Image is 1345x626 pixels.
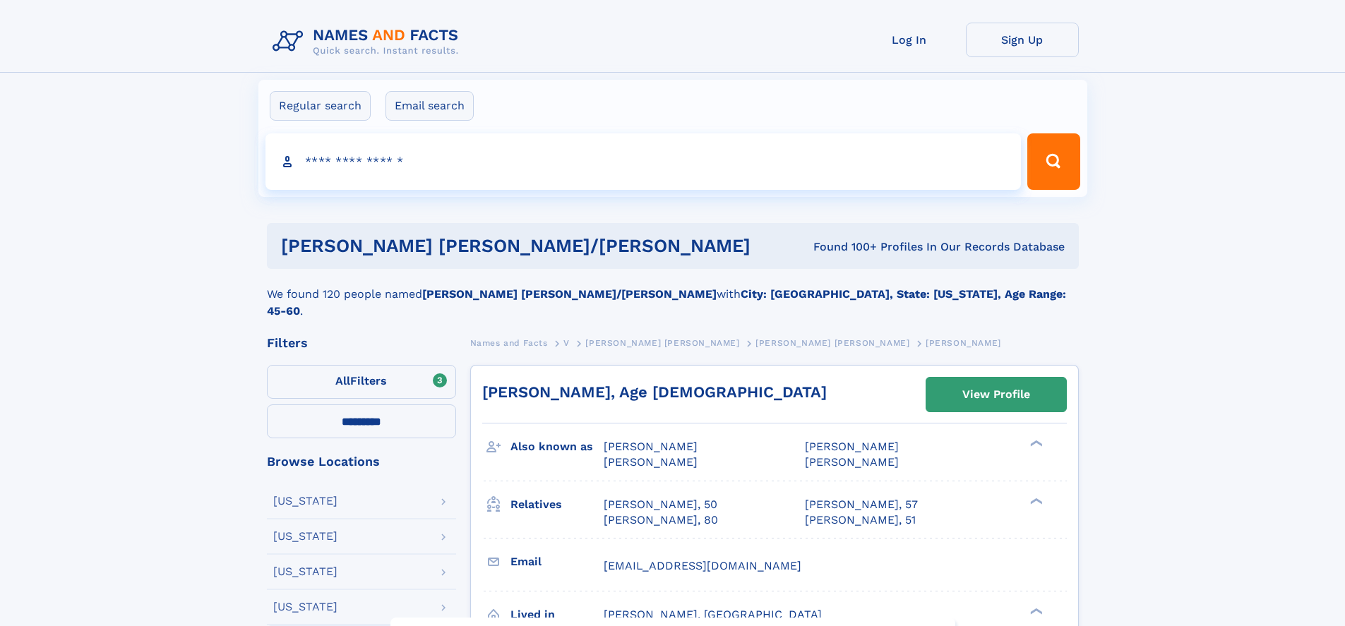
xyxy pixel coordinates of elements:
span: [PERSON_NAME] [PERSON_NAME] [585,338,739,348]
div: Browse Locations [267,455,456,468]
span: [PERSON_NAME] [805,455,899,469]
img: Logo Names and Facts [267,23,470,61]
span: V [563,338,570,348]
h3: Relatives [510,493,604,517]
div: [US_STATE] [273,531,337,542]
div: ❯ [1027,606,1044,615]
a: Sign Up [966,23,1079,57]
div: Filters [267,337,456,349]
span: [PERSON_NAME] [926,338,1001,348]
a: View Profile [926,378,1066,411]
div: [US_STATE] [273,601,337,613]
a: Log In [853,23,966,57]
a: [PERSON_NAME], 51 [805,512,916,528]
label: Regular search [270,91,371,121]
h3: Also known as [510,435,604,459]
button: Search Button [1027,133,1080,190]
h3: Email [510,550,604,574]
label: Email search [385,91,474,121]
a: [PERSON_NAME], Age [DEMOGRAPHIC_DATA] [482,383,827,401]
div: View Profile [962,378,1030,411]
div: ❯ [1027,439,1044,448]
span: [PERSON_NAME] [PERSON_NAME] [755,338,909,348]
div: [US_STATE] [273,495,337,507]
a: [PERSON_NAME] [PERSON_NAME] [755,334,909,351]
div: [US_STATE] [273,566,337,577]
span: [PERSON_NAME] [604,455,698,469]
div: Found 100+ Profiles In Our Records Database [782,239,1065,255]
a: [PERSON_NAME] [PERSON_NAME] [585,334,739,351]
span: [PERSON_NAME] [805,440,899,453]
a: [PERSON_NAME], 50 [604,497,717,512]
span: [PERSON_NAME] [604,440,698,453]
b: [PERSON_NAME] [PERSON_NAME]/[PERSON_NAME] [422,287,717,301]
a: [PERSON_NAME], 80 [604,512,718,528]
h1: [PERSON_NAME] [PERSON_NAME]/[PERSON_NAME] [281,237,782,255]
a: Names and Facts [470,334,548,351]
a: [PERSON_NAME], 57 [805,497,918,512]
span: All [335,374,350,387]
span: [PERSON_NAME], [GEOGRAPHIC_DATA] [604,608,822,621]
div: We found 120 people named with . [267,269,1079,320]
label: Filters [267,365,456,399]
b: City: [GEOGRAPHIC_DATA], State: [US_STATE], Age Range: 45-60 [267,287,1066,318]
input: search input [265,133,1022,190]
a: V [563,334,570,351]
span: [EMAIL_ADDRESS][DOMAIN_NAME] [604,559,801,572]
div: ❯ [1027,496,1044,505]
